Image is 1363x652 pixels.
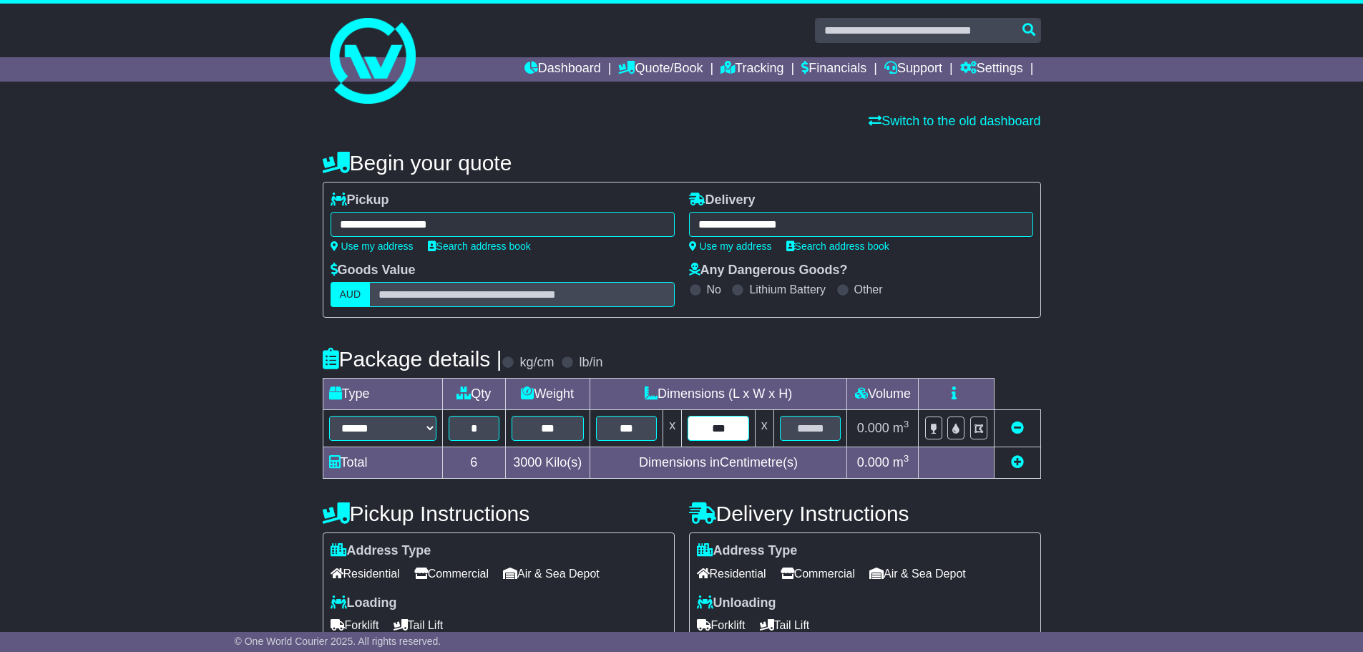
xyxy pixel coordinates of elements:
[579,355,602,371] label: lb/in
[707,283,721,296] label: No
[869,114,1040,128] a: Switch to the old dashboard
[857,455,889,469] span: 0.000
[857,421,889,435] span: 0.000
[801,57,866,82] a: Financials
[697,563,766,585] span: Residential
[960,57,1023,82] a: Settings
[442,379,505,410] td: Qty
[505,379,590,410] td: Weight
[590,447,847,479] td: Dimensions in Centimetre(s)
[760,614,810,636] span: Tail Lift
[519,355,554,371] label: kg/cm
[323,447,442,479] td: Total
[755,410,773,447] td: x
[786,240,889,252] a: Search address book
[781,563,855,585] span: Commercial
[1011,421,1024,435] a: Remove this item
[331,240,414,252] a: Use my address
[394,614,444,636] span: Tail Lift
[331,563,400,585] span: Residential
[442,447,505,479] td: 6
[331,263,416,278] label: Goods Value
[689,240,772,252] a: Use my address
[513,455,542,469] span: 3000
[1011,455,1024,469] a: Add new item
[697,595,776,611] label: Unloading
[618,57,703,82] a: Quote/Book
[689,193,756,208] label: Delivery
[503,563,600,585] span: Air & Sea Depot
[323,502,675,525] h4: Pickup Instructions
[663,410,682,447] td: x
[414,563,489,585] span: Commercial
[749,283,826,296] label: Lithium Battery
[869,563,966,585] span: Air & Sea Depot
[428,240,531,252] a: Search address book
[689,502,1041,525] h4: Delivery Instructions
[893,421,909,435] span: m
[689,263,848,278] label: Any Dangerous Goods?
[697,543,798,559] label: Address Type
[893,455,909,469] span: m
[331,282,371,307] label: AUD
[323,151,1041,175] h4: Begin your quote
[590,379,847,410] td: Dimensions (L x W x H)
[524,57,601,82] a: Dashboard
[235,636,441,647] span: © One World Courier 2025. All rights reserved.
[505,447,590,479] td: Kilo(s)
[720,57,783,82] a: Tracking
[331,543,431,559] label: Address Type
[331,595,397,611] label: Loading
[331,193,389,208] label: Pickup
[331,614,379,636] span: Forklift
[323,347,502,371] h4: Package details |
[847,379,919,410] td: Volume
[904,453,909,464] sup: 3
[323,379,442,410] td: Type
[854,283,883,296] label: Other
[884,57,942,82] a: Support
[904,419,909,429] sup: 3
[697,614,746,636] span: Forklift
